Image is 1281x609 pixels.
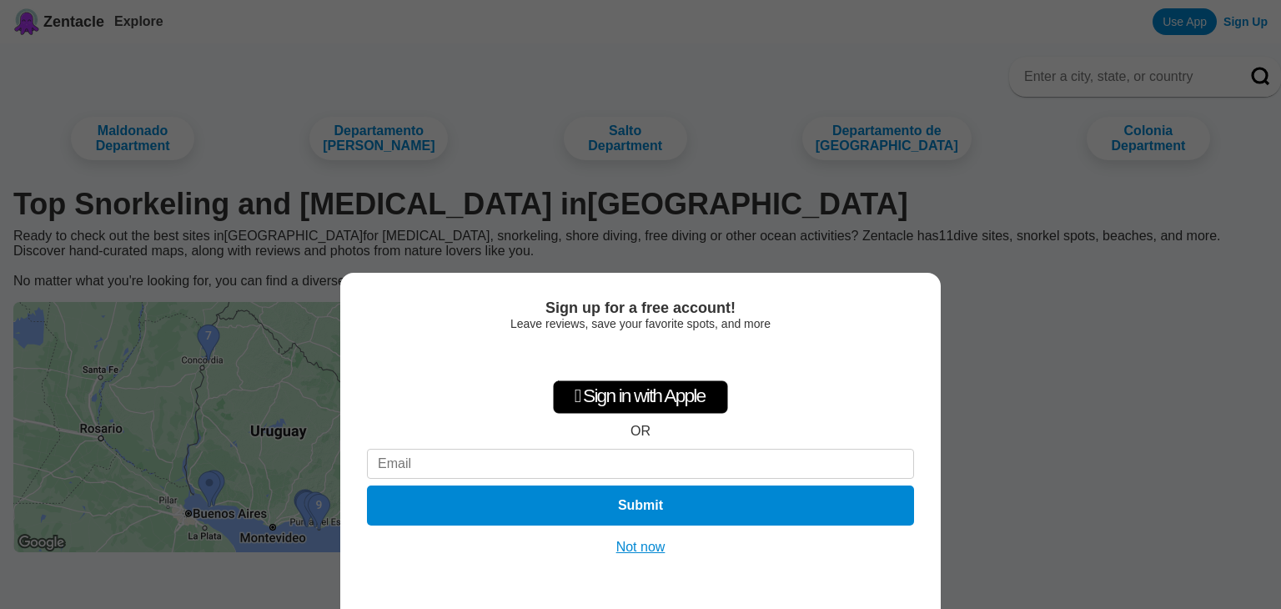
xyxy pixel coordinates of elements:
[367,299,914,317] div: Sign up for a free account!
[367,449,914,479] input: Email
[611,539,671,556] button: Not now
[367,486,914,526] button: Submit
[556,339,726,375] iframe: Sign in with Google Button
[630,424,651,439] div: OR
[367,317,914,330] div: Leave reviews, save your favorite spots, and more
[553,380,728,414] div: Sign in with Apple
